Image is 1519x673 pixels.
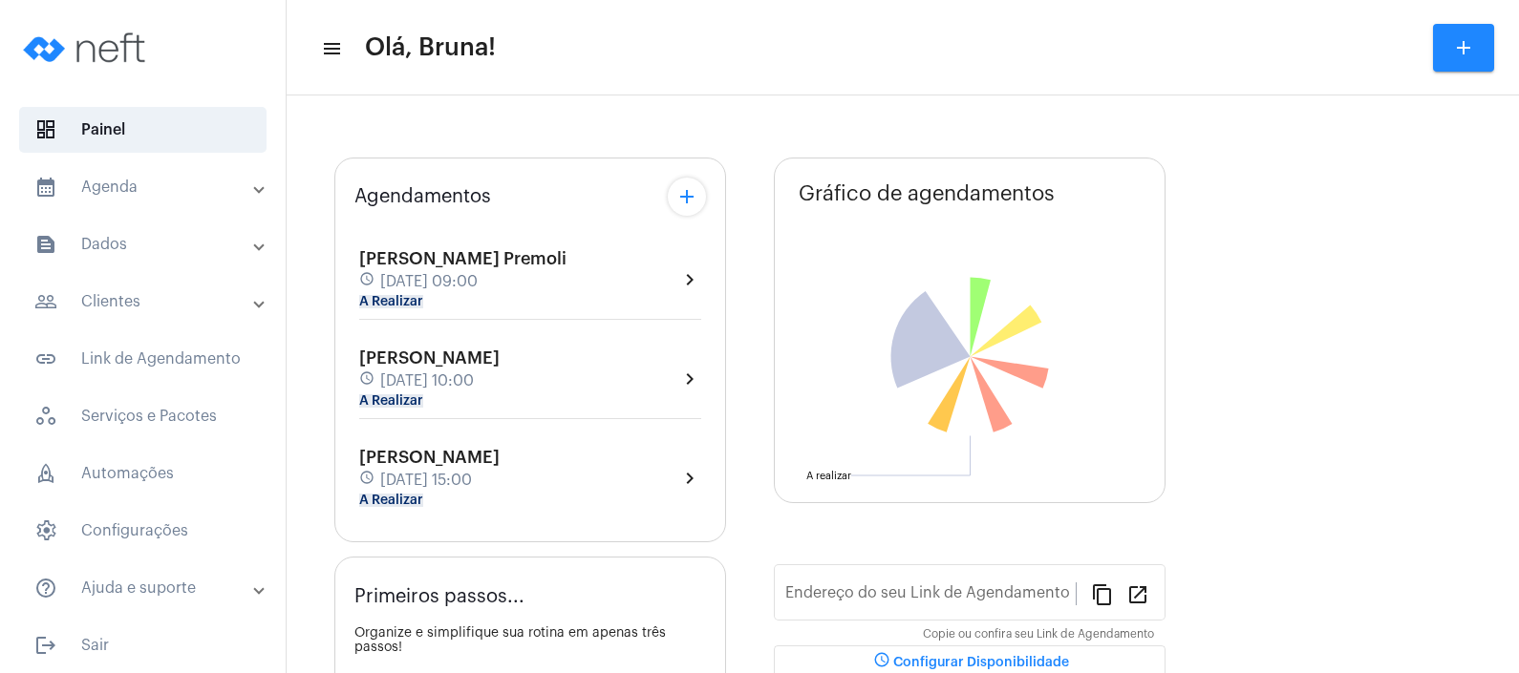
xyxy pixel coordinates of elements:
[359,470,376,491] mat-icon: schedule
[354,186,491,207] span: Agendamentos
[359,271,376,292] mat-icon: schedule
[359,349,500,367] span: [PERSON_NAME]
[675,185,698,208] mat-icon: add
[359,295,423,308] mat-chip: A Realizar
[34,577,255,599] mat-panel-title: Ajuda e suporte
[870,656,1069,669] span: Configurar Disponibilidade
[806,471,851,481] text: A realizar
[365,32,496,63] span: Olá, Bruna!
[1452,36,1475,59] mat-icon: add
[34,233,57,256] mat-icon: sidenav icon
[1126,582,1149,605] mat-icon: open_in_new
[19,336,267,382] span: Link de Agendamento
[11,164,286,210] mat-expansion-panel-header: sidenav iconAgenda
[11,221,286,267] mat-expansion-panel-header: sidenav iconDados
[34,634,57,657] mat-icon: sidenav icon
[34,290,255,313] mat-panel-title: Clientes
[34,118,57,141] span: sidenav icon
[34,347,57,370] mat-icon: sidenav icon
[354,586,524,607] span: Primeiros passos...
[359,250,567,267] span: [PERSON_NAME] Premoli
[15,10,159,86] img: logo-neft-novo-2.png
[678,368,701,390] mat-icon: chevron_right
[359,449,500,466] span: [PERSON_NAME]
[380,472,472,489] span: [DATE] 15:00
[359,494,423,507] mat-chip: A Realizar
[19,393,267,439] span: Serviços e Pacotes
[34,176,57,199] mat-icon: sidenav icon
[1091,582,1114,605] mat-icon: content_copy
[34,176,255,199] mat-panel-title: Agenda
[19,508,267,554] span: Configurações
[34,233,255,256] mat-panel-title: Dados
[34,405,57,428] span: sidenav icon
[923,628,1154,641] mat-hint: Copie ou confira seu Link de Agendamento
[34,577,57,599] mat-icon: sidenav icon
[359,394,423,408] mat-chip: A Realizar
[380,372,474,389] span: [DATE] 10:00
[11,279,286,325] mat-expansion-panel-header: sidenav iconClientes
[359,370,376,391] mat-icon: schedule
[19,451,267,496] span: Automações
[678,268,701,291] mat-icon: chevron_right
[34,519,57,542] span: sidenav icon
[678,467,701,490] mat-icon: chevron_right
[19,107,267,153] span: Painel
[19,622,267,668] span: Sair
[380,273,478,290] span: [DATE] 09:00
[34,290,57,313] mat-icon: sidenav icon
[799,182,1055,205] span: Gráfico de agendamentos
[11,565,286,611] mat-expansion-panel-header: sidenav iconAjuda e suporte
[34,462,57,485] span: sidenav icon
[785,588,1076,605] input: Link
[321,37,340,60] mat-icon: sidenav icon
[354,626,666,654] span: Organize e simplifique sua rotina em apenas três passos!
